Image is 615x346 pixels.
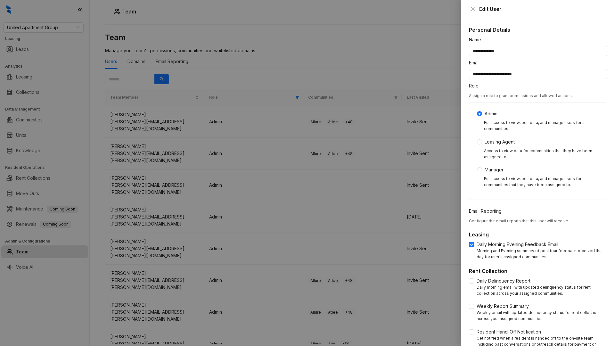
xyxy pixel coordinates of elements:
div: Full access to view, edit data, and manage users for communities that they have been assigned to. [484,176,599,188]
span: Manager [482,166,506,173]
div: Weekly email with updated delinquency status for rent collection across your assigned communities. [477,310,607,322]
h5: Personal Details [469,26,607,34]
span: Configure the email reports that this user will receive. [469,218,569,223]
button: Close [469,5,477,13]
span: Admin [482,110,500,117]
div: Full access to view, edit data, and manage users for all communities. [484,120,599,132]
h5: Leasing [469,231,607,238]
div: Edit User [479,5,607,13]
h5: Rent Collection [469,267,607,275]
span: Daily Morning Evening Feedback Email [474,241,561,248]
label: Name [469,36,485,43]
span: Weekly Report Summary [474,303,531,310]
span: close [470,6,475,12]
input: Name [469,46,607,56]
div: Access to view data for communities that they have been assigned to. [484,148,599,160]
div: Morning and Evening summary of post tour feedback received that day for user's assigned communities. [477,248,607,260]
input: Email [469,69,607,79]
label: Email Reporting [469,208,506,215]
span: Assign a role to grant permissions and allowed actions. [469,93,573,98]
span: Leasing Agent [482,138,517,145]
label: Email [469,59,484,66]
span: Daily Delinquency Report [474,277,533,284]
div: Daily morning email with updated delinquency status for rent collection across your assigned comm... [477,284,607,297]
span: Resident Hand-Off Notification [474,328,544,335]
label: Role [469,82,483,89]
